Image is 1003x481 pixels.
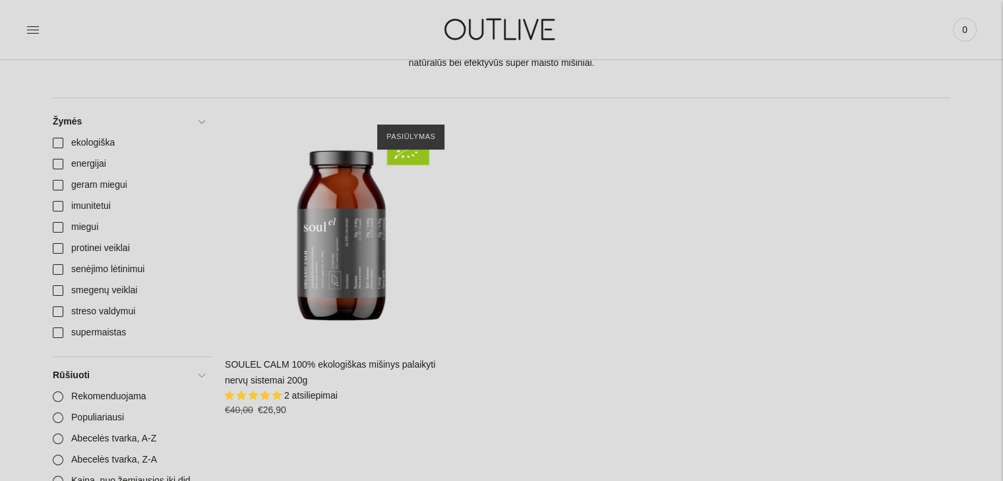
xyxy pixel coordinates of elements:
[225,405,253,415] s: €40,00
[45,196,212,217] a: imunitetui
[225,390,284,401] span: 5.00 stars
[284,390,338,401] span: 2 atsiliepimai
[45,217,212,238] a: miegui
[45,132,212,154] a: ekologiška
[45,365,212,386] a: Rūšiuoti
[45,322,212,343] a: supermaistas
[45,449,212,470] a: Abecelės tvarka, Z-A
[45,386,212,407] a: Rekomenduojama
[45,407,212,428] a: Populiariausi
[45,301,212,322] a: streso valdymui
[45,238,212,259] a: protinei veiklai
[956,20,974,39] span: 0
[45,175,212,196] a: geram miegui
[953,15,977,44] a: 0
[258,405,286,415] span: €26,90
[419,7,584,52] img: OUTLIVE
[45,259,212,280] a: senėjimo lėtinimui
[45,428,212,449] a: Abecelės tvarka, A-Z
[225,359,435,385] a: SOULEL CALM 100% ekologiškas mišinys palaikyti nervų sistemai 200g
[45,154,212,175] a: energijai
[45,280,212,301] a: smegenų veiklai
[225,111,458,344] a: SOULEL CALM 100% ekologiškas mišinys palaikyti nervų sistemai 200g
[45,111,212,132] a: Žymės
